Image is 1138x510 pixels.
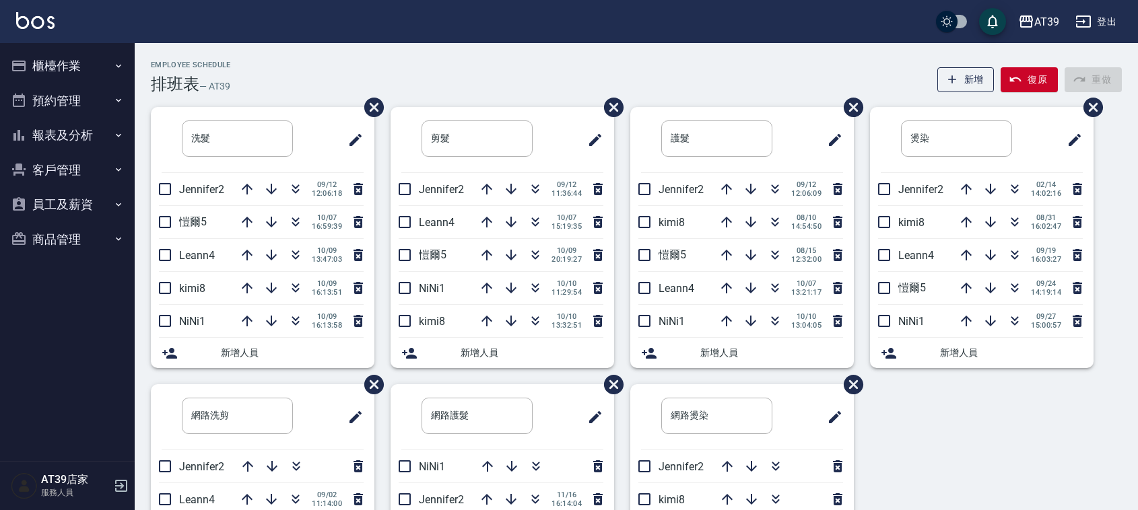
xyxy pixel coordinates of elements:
span: 修改班表的標題 [1059,124,1083,156]
span: 02/14 [1031,180,1061,189]
button: 報表及分析 [5,118,129,153]
span: Jennifer2 [179,460,224,473]
span: 10/10 [551,279,582,288]
span: 11:29:54 [551,288,582,297]
span: 16:59:39 [312,222,342,231]
span: Jennifer2 [419,493,464,506]
span: 12:32:00 [791,255,822,264]
span: Leann4 [898,249,934,262]
span: 15:00:57 [1031,321,1061,330]
span: Leann4 [419,216,455,229]
button: 員工及薪資 [5,187,129,222]
div: AT39 [1034,13,1059,30]
div: 新增人員 [870,338,1094,368]
span: 09/24 [1031,279,1061,288]
span: 10/07 [551,213,582,222]
span: 11/16 [551,490,582,499]
span: 刪除班表 [834,365,865,404]
span: 09/27 [1031,312,1061,321]
span: 刪除班表 [594,87,626,127]
span: Leann4 [179,249,215,262]
button: save [979,8,1006,35]
span: 修改班表的標題 [339,124,364,156]
span: 愷爾5 [898,281,926,294]
span: 11:36:44 [551,189,582,198]
span: 09/12 [551,180,582,189]
span: 13:47:03 [312,255,342,264]
span: Jennifer2 [179,183,224,196]
input: 排版標題 [182,398,293,434]
div: 新增人員 [630,338,854,368]
span: Leann4 [659,282,694,295]
p: 服務人員 [41,486,110,499]
div: 新增人員 [151,338,374,368]
span: Jennifer2 [419,183,464,196]
span: 09/19 [1031,246,1061,255]
span: 09/12 [312,180,342,189]
button: AT39 [1013,8,1065,36]
h5: AT39店家 [41,473,110,486]
span: 16:02:47 [1031,222,1061,231]
span: 08/10 [791,213,822,222]
h6: — AT39 [199,79,230,94]
button: 登出 [1070,9,1122,34]
span: kimi8 [898,216,925,229]
span: 16:03:27 [1031,255,1061,264]
button: 復原 [1001,67,1058,92]
button: 客戶管理 [5,153,129,188]
span: 12:06:18 [312,189,342,198]
span: 10/07 [791,279,822,288]
input: 排版標題 [901,120,1012,157]
span: 愷爾5 [419,248,446,261]
span: kimi8 [179,282,205,295]
span: 新增人員 [940,346,1083,360]
span: NiNi1 [898,315,925,328]
span: NiNi1 [659,315,685,328]
span: kimi8 [659,216,685,229]
span: kimi8 [419,315,445,328]
span: 刪除班表 [354,87,386,127]
span: 10/10 [791,312,822,321]
span: Jennifer2 [659,183,704,196]
span: 刪除班表 [834,87,865,127]
span: 14:02:16 [1031,189,1061,198]
span: 10/09 [312,279,342,288]
h2: Employee Schedule [151,61,231,69]
span: 13:21:17 [791,288,822,297]
div: 新增人員 [391,338,614,368]
span: NiNi1 [179,315,205,328]
span: 刪除班表 [594,365,626,404]
span: 13:32:51 [551,321,582,330]
span: 12:06:09 [791,189,822,198]
input: 排版標題 [661,120,772,157]
span: 13:04:05 [791,321,822,330]
span: 修改班表的標題 [819,401,843,433]
span: 09/12 [791,180,822,189]
span: 修改班表的標題 [819,124,843,156]
span: NiNi1 [419,460,445,473]
span: 15:19:35 [551,222,582,231]
span: 10/10 [551,312,582,321]
input: 排版標題 [422,398,533,434]
span: 10/09 [551,246,582,255]
span: 08/15 [791,246,822,255]
span: 修改班表的標題 [339,401,364,433]
span: 10/09 [312,246,342,255]
span: 11:14:00 [312,499,342,508]
span: NiNi1 [419,282,445,295]
span: 16:13:51 [312,288,342,297]
span: 愷爾5 [659,248,686,261]
span: 09/02 [312,490,342,499]
img: Logo [16,12,55,29]
input: 排版標題 [182,120,293,157]
span: 愷爾5 [179,215,207,228]
input: 排版標題 [422,120,533,157]
span: 14:54:50 [791,222,822,231]
span: 10/07 [312,213,342,222]
span: 新增人員 [221,346,364,360]
button: 商品管理 [5,222,129,257]
button: 櫃檯作業 [5,48,129,83]
button: 新增 [937,67,995,92]
h3: 排班表 [151,75,199,94]
span: 修改班表的標題 [579,401,603,433]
